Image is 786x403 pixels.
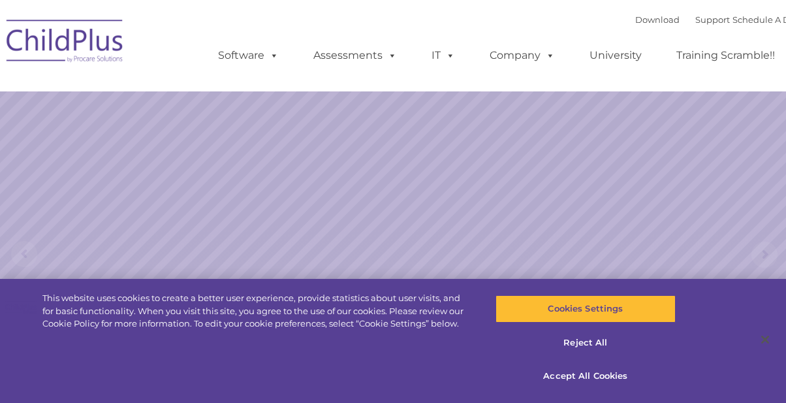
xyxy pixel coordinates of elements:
a: Assessments [300,42,410,69]
button: Reject All [495,329,676,357]
div: This website uses cookies to create a better user experience, provide statistics about user visit... [42,292,471,330]
a: Support [695,14,730,25]
button: Cookies Settings [495,295,676,323]
a: IT [418,42,468,69]
a: Software [205,42,292,69]
a: University [576,42,655,69]
button: Accept All Cookies [495,363,676,390]
a: Company [477,42,568,69]
a: Download [635,14,680,25]
button: Close [751,325,779,354]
